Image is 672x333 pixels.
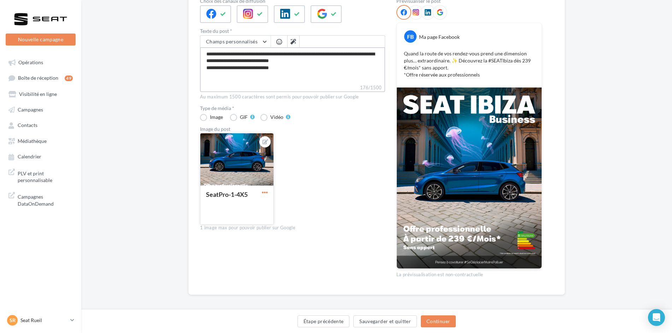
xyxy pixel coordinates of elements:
span: Calendrier [18,154,41,160]
button: Continuer [421,315,456,327]
label: 176/1500 [200,84,385,92]
span: Contacts [18,122,37,128]
a: Boîte de réception49 [4,71,77,84]
div: Open Intercom Messenger [648,309,665,326]
a: SR Seat Rueil [6,314,76,327]
a: PLV et print personnalisable [4,166,77,187]
div: La prévisualisation est non-contractuelle [396,269,542,278]
a: Visibilité en ligne [4,87,77,100]
span: Boîte de réception [18,75,58,81]
a: Campagnes DataOnDemand [4,189,77,210]
p: Seat Rueil [20,317,67,324]
a: Calendrier [4,150,77,163]
span: Campagnes DataOnDemand [18,192,73,207]
div: Image du post [200,127,385,132]
a: Opérations [4,56,77,68]
div: Vidéo [270,115,283,120]
button: Nouvelle campagne [6,34,76,46]
button: Sauvegarder et quitter [353,315,417,327]
button: Champs personnalisés [200,36,271,48]
span: Champs personnalisés [206,38,258,44]
a: Contacts [4,119,77,131]
button: Étape précédente [297,315,350,327]
span: SR [10,317,16,324]
span: PLV et print personnalisable [18,169,73,184]
a: Campagnes [4,103,77,116]
a: Médiathèque [4,134,77,147]
div: SeatPro-1-4X5 [206,190,248,198]
span: Opérations [18,59,43,65]
label: Type de média * [200,106,385,111]
p: Quand la route de vos rendez-vous prend une dimension plus… extraordinaire. ✨ Découvrez la #SEATI... [404,50,535,78]
span: Campagnes [18,107,43,113]
div: Ma page Facebook [419,34,460,41]
div: Au maximum 1500 caractères sont permis pour pouvoir publier sur Google [200,94,385,100]
span: Visibilité en ligne [19,91,57,97]
div: 49 [65,75,73,81]
div: Image [210,115,223,120]
label: Texte du post * [200,29,385,34]
div: GIF [240,115,248,120]
div: 1 image max pour pouvoir publier sur Google [200,225,385,231]
span: Médiathèque [18,138,47,144]
div: FB [404,30,417,43]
